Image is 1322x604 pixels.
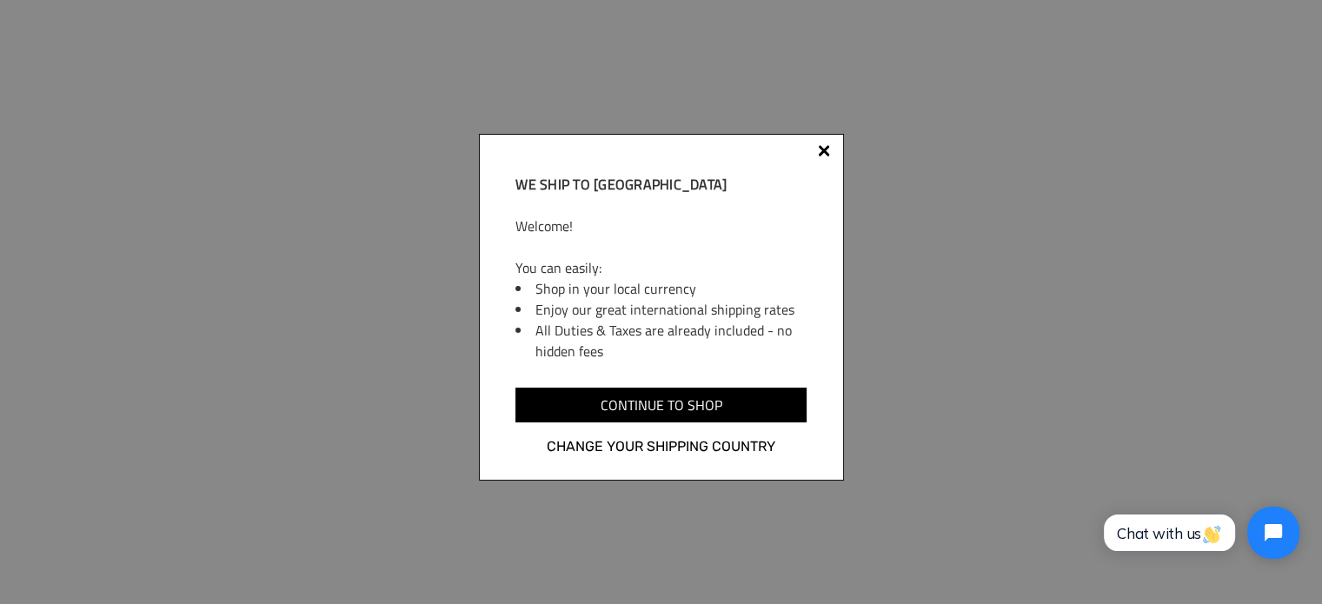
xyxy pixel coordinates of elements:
h2: We ship to [GEOGRAPHIC_DATA] [515,174,806,195]
li: All Duties & Taxes are already included - no hidden fees [535,320,806,362]
p: You can easily: [515,257,806,278]
li: Shop in your local currency [535,278,806,299]
li: Enjoy our great international shipping rates [535,299,806,320]
p: Welcome! [515,216,806,236]
input: Continue to shop [515,388,806,422]
iframe: Tidio Chat [1085,492,1314,574]
a: Change your shipping country [515,435,806,458]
